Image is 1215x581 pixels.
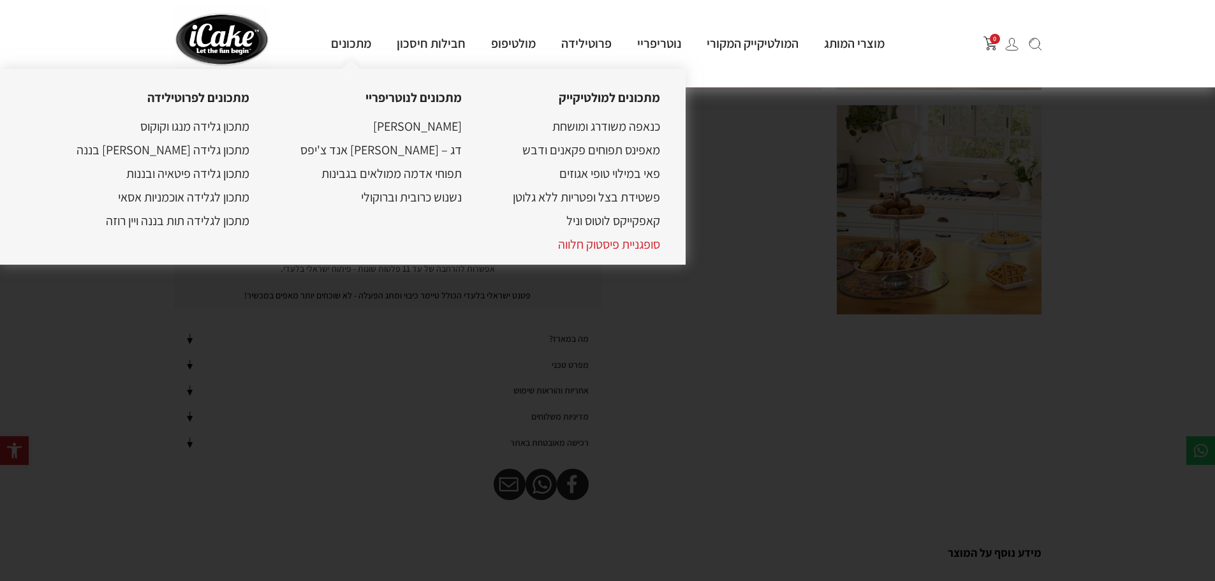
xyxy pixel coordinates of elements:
[373,118,462,135] a: [PERSON_NAME]
[478,35,549,52] a: מולטיפופ
[559,89,660,106] a: מתכונים למולטיקייק
[513,189,660,205] a: פשטידת בצל ופטריות ללא גלוטן
[566,212,660,229] a: קאפקייקס לוטוס וניל
[126,165,249,182] a: מתכון גלידה פיטאיה ובננות
[559,165,660,182] a: פאי במילוי טופי אגוזים
[365,89,462,106] a: מתכונים לנוטריפריי
[624,35,694,52] a: נוטריפריי
[300,142,462,158] a: דג – [PERSON_NAME] אנד צ'יפס
[549,35,624,52] a: פרוטילידה
[140,118,249,135] a: מתכון גלידה מנגו וקוקוס
[318,35,384,52] a: מתכונים
[106,212,249,229] a: מתכון לגלידה תות בננה ויין רוזה
[694,35,811,52] a: המולטיקייק המקורי
[990,34,1000,44] span: 0
[983,36,998,50] img: shopping-cart.png
[147,89,249,106] a: מתכונים לפרוטילידה
[558,236,660,253] a: סופגניית פיסטוק חלווה
[983,36,998,50] button: פתח עגלת קניות צדדית
[118,189,249,205] a: מתכון לגלידה אוכמניות אסאי
[321,165,462,182] a: תפוחי אדמה ממולאים בגבינות
[77,142,249,158] a: מתכון גלידה [PERSON_NAME] בננה
[552,118,660,135] a: כנאפה משודרג ומושחת
[361,189,462,205] a: נשנוש כרובית וברוקולי
[384,35,478,52] a: חבילות חיסכון
[811,35,897,52] a: מוצרי המותג
[522,142,660,158] a: מאפינס תפוחים פקאנים ודבש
